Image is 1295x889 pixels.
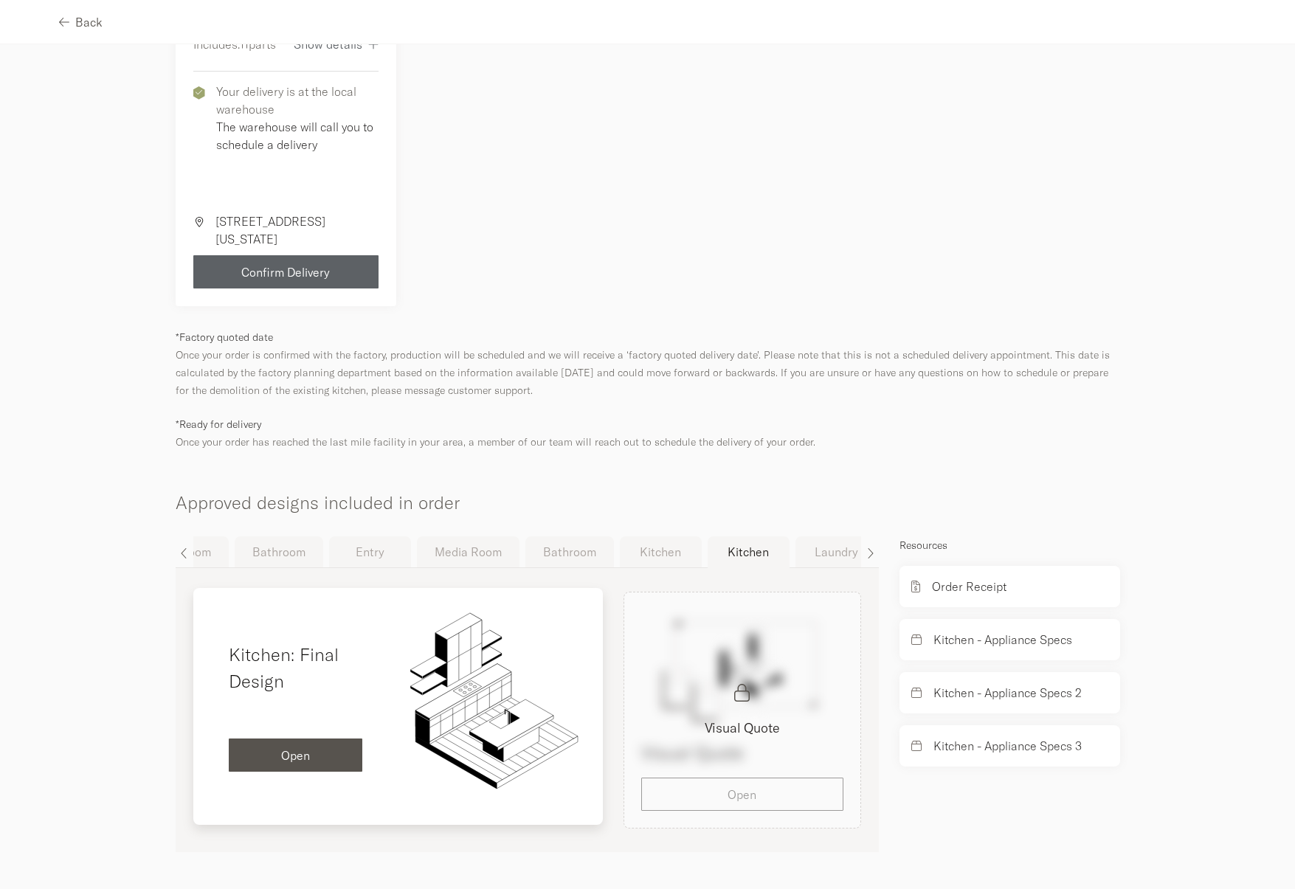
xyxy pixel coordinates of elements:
p: Order Receipt [932,578,1006,595]
p: [STREET_ADDRESS][US_STATE] [215,212,379,248]
p: Kitchen - Appliance Specs 2 [933,684,1082,702]
img: kitchen.svg [398,606,585,794]
p: Once your order is confirmed with the factory, production will be scheduled and we will receive a... [176,328,1120,399]
button: Media Room [417,536,519,567]
span: Show details [294,38,362,50]
h4: Approved designs included in order [176,467,1120,516]
span: *Ready for delivery [176,418,261,431]
p: Your delivery is at the local warehouse [216,83,379,118]
button: Bathroom [525,536,614,567]
button: Open [229,738,363,772]
button: Back [59,5,103,38]
button: Kitchen [708,536,790,568]
button: Bathroom [235,536,323,567]
p: The warehouse will call you to schedule a delivery [216,118,379,153]
span: *Factory quoted date [176,331,273,344]
h4: Kitchen: Final Design [229,641,363,694]
p: Kitchen - Appliance Specs [933,631,1072,648]
span: Confirm Delivery [241,266,330,278]
p: Resources [899,536,1120,554]
button: Kitchen [620,536,702,567]
p: Once your order has reached the last mile facility in your area, a member of our team will reach ... [176,415,1120,451]
button: Confirm Delivery [193,255,379,288]
span: Back [75,16,103,28]
button: Laundry [795,536,877,567]
p: Kitchen - Appliance Specs 3 [933,737,1082,755]
span: Open [281,750,310,761]
button: Entry [329,536,411,567]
